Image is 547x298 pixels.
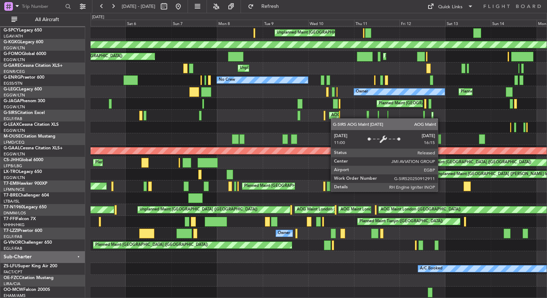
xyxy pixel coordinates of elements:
[4,210,26,216] a: DNMM/LOS
[4,34,23,39] a: LGAV/ATH
[4,229,42,233] a: T7-LZZIPraetor 600
[4,217,16,221] span: T7-FFI
[308,20,354,26] div: Wed 10
[263,20,308,26] div: Tue 9
[4,128,25,133] a: EGGW/LTN
[8,14,78,25] button: All Aircraft
[385,51,498,62] div: Planned Maint [GEOGRAPHIC_DATA] ([GEOGRAPHIC_DATA])
[245,1,287,12] button: Refresh
[244,181,313,192] div: Planned Maint [GEOGRAPHIC_DATA]
[4,170,42,174] a: LX-TROLegacy 650
[140,204,257,215] div: Unplanned Maint [GEOGRAPHIC_DATA] ([GEOGRAPHIC_DATA])
[4,170,19,174] span: LX-TRO
[4,99,45,103] a: G-JAGAPhenom 300
[491,20,536,26] div: Sun 14
[4,104,25,110] a: EGGW/LTN
[424,1,477,12] button: Quick Links
[356,86,368,97] div: Owner
[4,205,47,209] a: T7-N1960Legacy 650
[4,123,59,127] a: G-LEAXCessna Citation XLS
[4,99,20,103] span: G-JAGA
[240,63,286,74] div: Unplanned Maint Chester
[4,134,55,139] a: M-OUSECitation Mustang
[171,20,217,26] div: Sun 7
[379,98,492,109] div: Planned Maint [GEOGRAPHIC_DATA] ([GEOGRAPHIC_DATA])
[4,276,54,280] a: OE-FZCCitation Mustang
[4,158,43,162] a: CS-JHHGlobal 6000
[4,40,43,44] a: G-KGKGLegacy 600
[4,57,25,63] a: EGGW/LTN
[19,17,76,22] span: All Aircraft
[4,264,18,268] span: ZS-LFU
[4,64,20,68] span: G-GARE
[4,146,63,150] a: G-GAALCessna Citation XLS+
[92,14,104,20] div: [DATE]
[4,229,18,233] span: T7-LZZI
[22,1,63,12] input: Trip Number
[126,20,171,26] div: Sat 6
[80,20,126,26] div: Fri 5
[344,122,457,133] div: Planned Maint [GEOGRAPHIC_DATA] ([GEOGRAPHIC_DATA])
[95,240,208,250] div: Planned Maint [GEOGRAPHIC_DATA] ([GEOGRAPHIC_DATA])
[219,75,235,85] div: No Crew
[4,52,46,56] a: G-FOMOGlobal 6000
[4,116,22,121] a: EGLF/FAB
[4,140,24,145] a: LFMD/CEQ
[400,20,445,26] div: Fri 12
[4,28,42,33] a: G-SPCYLegacy 650
[4,75,20,80] span: G-ENRG
[4,69,25,74] a: EGNR/CEG
[255,4,285,9] span: Refresh
[4,217,36,221] a: T7-FFIFalcon 7X
[95,157,208,168] div: Planned Maint [GEOGRAPHIC_DATA] ([GEOGRAPHIC_DATA])
[4,64,63,68] a: G-GARECessna Citation XLS+
[4,111,17,115] span: G-SIRS
[4,240,21,245] span: G-VNOR
[4,182,47,186] a: T7-EMIHawker 900XP
[4,81,23,86] a: EGSS/STN
[4,52,22,56] span: G-FOMO
[4,193,49,198] a: T7-BREChallenger 604
[4,87,19,91] span: G-LEGC
[4,264,57,268] a: ZS-LFUSuper King Air 200
[438,4,463,11] div: Quick Links
[4,28,19,33] span: G-SPCY
[4,288,50,292] a: OO-MCWFalcon 2000S
[4,288,23,292] span: OO-MCW
[4,222,25,228] a: VHHH/HKG
[4,240,52,245] a: G-VNORChallenger 650
[4,193,18,198] span: T7-BRE
[331,110,386,121] div: AOG Maint [PERSON_NAME]
[381,204,461,215] div: AOG Maint London ([GEOGRAPHIC_DATA])
[4,269,22,275] a: FACT/CPT
[297,204,377,215] div: AOG Maint London ([GEOGRAPHIC_DATA])
[4,281,20,287] a: LIRA/CIA
[445,20,491,26] div: Sat 13
[4,205,24,209] span: T7-N1960
[354,20,400,26] div: Thu 11
[4,87,42,91] a: G-LEGCLegacy 600
[420,263,442,274] div: A/C Booked
[359,216,443,227] div: Planned Maint Tianjin ([GEOGRAPHIC_DATA])
[217,20,262,26] div: Mon 8
[340,204,421,215] div: AOG Maint London ([GEOGRAPHIC_DATA])
[122,3,155,10] span: [DATE] - [DATE]
[4,123,19,127] span: G-LEAX
[4,40,20,44] span: G-KGKG
[4,75,44,80] a: G-ENRGPraetor 600
[4,163,22,169] a: LFPB/LBG
[4,199,20,204] a: LTBA/ISL
[4,93,25,98] a: EGGW/LTN
[4,276,19,280] span: OE-FZC
[418,157,531,168] div: Planned Maint [GEOGRAPHIC_DATA] ([GEOGRAPHIC_DATA])
[4,246,22,251] a: EGLF/FAB
[4,45,25,51] a: EGGW/LTN
[4,175,25,180] a: EGGW/LTN
[4,158,19,162] span: CS-JHH
[4,187,25,192] a: LFMN/NCE
[4,152,25,157] a: EGGW/LTN
[4,134,21,139] span: M-OUSE
[4,234,22,239] a: EGLF/FAB
[278,228,290,239] div: Owner
[277,28,393,38] div: Unplanned Maint [GEOGRAPHIC_DATA] ([PERSON_NAME] Intl)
